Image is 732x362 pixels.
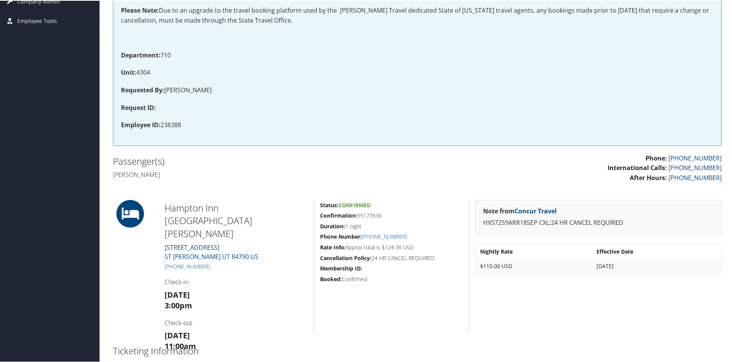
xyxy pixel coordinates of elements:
strong: Employee ID: [121,120,160,128]
h5: 24 HR CANCEL REQUIRED [320,254,463,261]
h5: 1 night [320,222,463,229]
strong: Requested By: [121,85,164,93]
a: [PHONE_NUMBER] [668,173,722,181]
strong: Note from [483,206,557,215]
p: 710 [121,50,714,60]
h5: Confirmed [320,275,463,282]
strong: Status: [320,201,338,208]
strong: Duration: [320,222,345,229]
a: Concur Travel [515,206,557,215]
a: [PHONE_NUMBER] [362,232,407,239]
strong: Membership ID: [320,264,362,271]
a: [STREET_ADDRESS]ST [PERSON_NAME] UT 84790 US [165,242,258,260]
strong: Rate Info: [320,243,346,250]
h4: Check-out [165,318,308,326]
td: [DATE] [593,259,721,272]
a: [PHONE_NUMBER] [668,153,722,162]
strong: Confirmation: [320,211,357,218]
td: $110.00 USD [476,259,592,272]
strong: Phone Number: [320,232,362,239]
strong: 11:00am [165,340,196,351]
th: Effective Date [593,244,721,258]
strong: [DATE] [165,289,190,299]
h2: Passenger(s) [113,154,412,167]
h4: [PERSON_NAME] [113,170,412,178]
a: [PHONE_NUMBER] [165,262,210,269]
span: Employee Tools [17,11,57,30]
a: [PHONE_NUMBER] [668,163,722,171]
strong: After Hours: [630,173,667,181]
th: Nightly Rate [476,244,592,258]
strong: Phone: [645,153,667,162]
p: Due to an upgrade to the travel booking platform used by the [PERSON_NAME] Travel dedicated State... [121,5,714,25]
strong: Please Note: [121,5,159,14]
strong: Unit: [121,67,136,76]
strong: [DATE] [165,329,190,340]
h2: Ticketing Information [113,344,722,357]
strong: Cancellation Policy: [320,254,371,261]
p: 238388 [121,120,714,129]
strong: Request ID: [121,103,156,111]
h2: Hampton Inn [GEOGRAPHIC_DATA][PERSON_NAME] [165,201,308,239]
p: 4304 [121,67,714,77]
p: [PERSON_NAME] [121,85,714,95]
h5: Approx total is $124.38 USD [320,243,463,251]
strong: 3:00pm [165,300,192,310]
span: Confirmed [338,201,371,208]
strong: Department: [121,50,160,59]
strong: International Calls: [608,163,667,171]
h5: 95173536 [320,211,463,219]
strong: Booked: [320,275,342,282]
h4: Check-in [165,277,308,285]
p: HX57259ARR18SEP CXL:24 HR CANCEL REQUIRED [483,217,714,227]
